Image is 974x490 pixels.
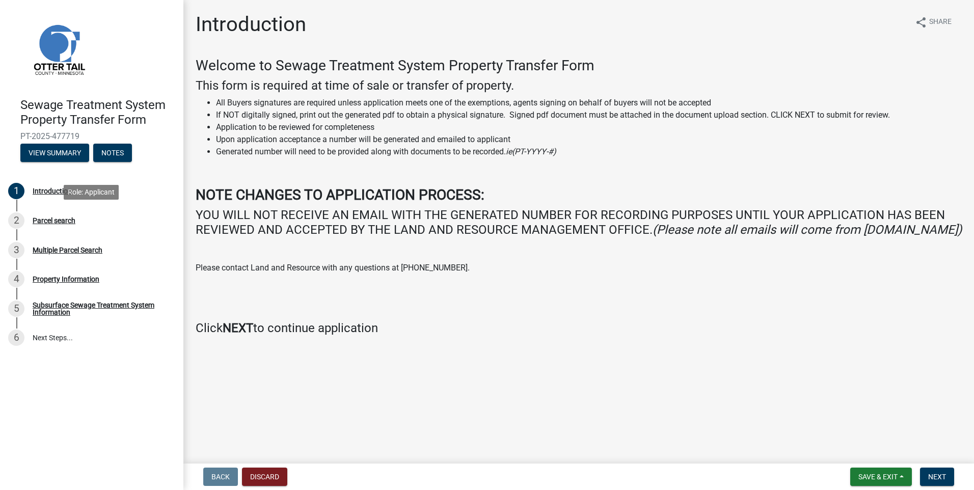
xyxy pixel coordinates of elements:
button: shareShare [907,12,960,32]
span: PT-2025-477719 [20,131,163,141]
div: Role: Applicant [64,185,119,200]
i: (Please note all emails will come from [DOMAIN_NAME]) [653,223,962,237]
div: Parcel search [33,217,75,224]
i: ie(PT-YYYY-#) [506,147,556,156]
h1: Introduction [196,12,306,37]
span: Share [929,16,952,29]
button: Notes [93,144,132,162]
h4: Click to continue application [196,321,962,336]
div: 4 [8,271,24,287]
div: 2 [8,212,24,229]
div: Subsurface Sewage Treatment System Information [33,302,167,316]
li: Application to be reviewed for completeness [216,121,962,133]
h4: This form is required at time of sale or transfer of property. [196,78,962,93]
button: Save & Exit [850,468,912,486]
div: 1 [8,183,24,199]
strong: NEXT [223,321,253,335]
span: Back [211,473,230,481]
button: View Summary [20,144,89,162]
wm-modal-confirm: Notes [93,149,132,157]
span: Next [928,473,946,481]
div: Introduction [33,187,72,195]
img: Otter Tail County, Minnesota [20,11,97,87]
p: Please contact Land and Resource with any questions at [PHONE_NUMBER]. [196,262,962,274]
button: Discard [242,468,287,486]
div: 6 [8,330,24,346]
li: Upon application acceptance a number will be generated and emailed to applicant [216,133,962,146]
wm-modal-confirm: Summary [20,149,89,157]
h3: Welcome to Sewage Treatment System Property Transfer Form [196,57,962,74]
h4: YOU WILL NOT RECEIVE AN EMAIL WITH THE GENERATED NUMBER FOR RECORDING PURPOSES UNTIL YOUR APPLICA... [196,208,962,237]
h4: Sewage Treatment System Property Transfer Form [20,98,175,127]
button: Next [920,468,954,486]
strong: NOTE CHANGES TO APPLICATION PROCESS: [196,186,484,203]
li: If NOT digitally signed, print out the generated pdf to obtain a physical signature. Signed pdf d... [216,109,962,121]
button: Back [203,468,238,486]
i: share [915,16,927,29]
div: Multiple Parcel Search [33,247,102,254]
div: 5 [8,301,24,317]
span: Save & Exit [858,473,898,481]
li: Generated number will need to be provided along with documents to be recorded. [216,146,962,158]
div: 3 [8,242,24,258]
li: All Buyers signatures are required unless application meets one of the exemptions, agents signing... [216,97,962,109]
div: Property Information [33,276,99,283]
